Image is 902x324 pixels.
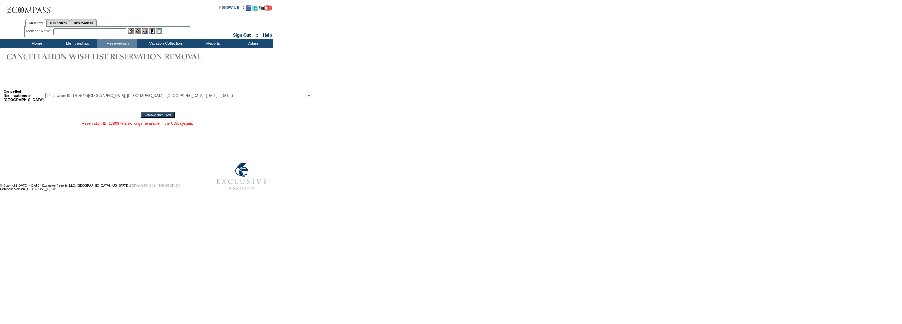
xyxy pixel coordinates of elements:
[259,5,272,11] img: Subscribe to our YouTube Channel
[219,4,244,13] td: Follow Us ::
[130,184,156,187] a: PRIVACY POLICY
[137,39,192,48] td: Vacation Collection
[25,19,47,27] a: Members
[252,7,258,11] a: Follow us on Twitter
[4,49,215,63] img: Cancellation Wish List Reservation Removal
[233,39,273,48] td: Admin
[246,5,251,11] img: Become our fan on Facebook
[263,33,272,38] a: Help
[233,33,251,38] a: Sign Out
[255,33,258,38] span: ::
[82,121,193,126] span: Reservation ID: 1790379 is no longer available in the CWL system.
[142,28,148,34] img: Impersonate
[47,19,70,26] a: Residences
[16,39,56,48] td: Home
[26,28,53,34] div: Member Name:
[246,7,251,11] a: Become our fan on Facebook
[4,89,44,102] b: Cancelled Reservations in [GEOGRAPHIC_DATA]
[56,39,97,48] td: Memberships
[159,184,181,187] a: TERMS OF USE
[128,28,134,34] img: b_edit.gif
[259,7,272,11] a: Subscribe to our YouTube Channel
[156,28,162,34] img: b_calculator.gif
[97,39,137,48] td: Reservations
[192,39,233,48] td: Reports
[149,28,155,34] img: Reservations
[210,159,273,194] img: Exclusive Resorts
[252,5,258,11] img: Follow us on Twitter
[70,19,97,26] a: Reservations
[141,112,174,118] input: Remove from CWL
[135,28,141,34] img: View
